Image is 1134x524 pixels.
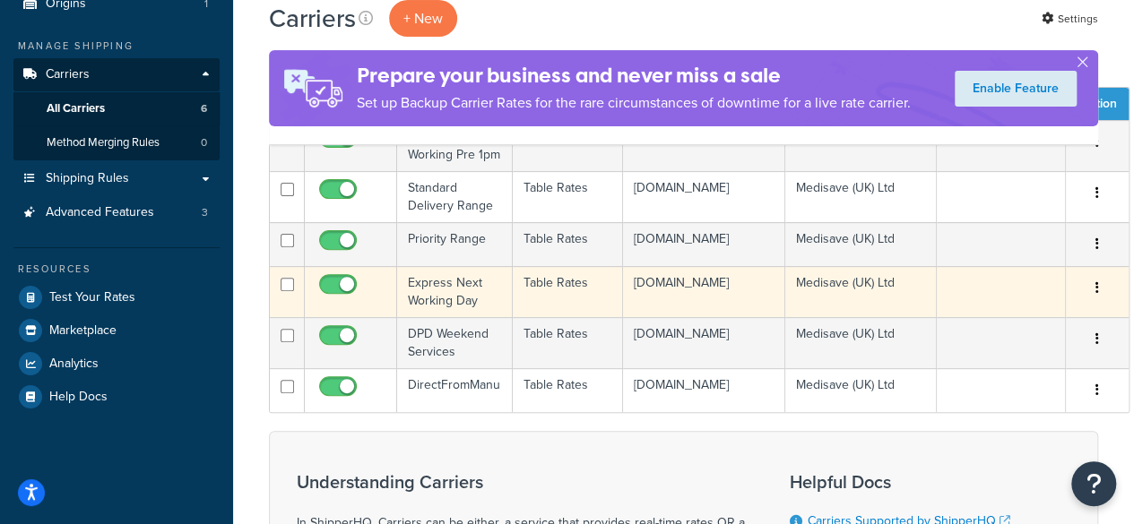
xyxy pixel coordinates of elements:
[13,39,220,54] div: Manage Shipping
[1071,461,1116,506] button: Open Resource Center
[49,323,117,339] span: Marketplace
[790,472,1024,492] h3: Helpful Docs
[785,171,937,222] td: Medisave (UK) Ltd
[1042,6,1098,31] a: Settings
[297,472,745,492] h3: Understanding Carriers
[785,222,937,266] td: Medisave (UK) Ltd
[13,196,220,229] li: Advanced Features
[201,101,207,116] span: 6
[513,368,623,412] td: Table Rates
[202,205,208,220] span: 3
[397,317,513,368] td: DPD Weekend Services
[13,348,220,380] a: Analytics
[13,58,220,91] a: Carriers
[397,171,513,222] td: Standard Delivery Range
[47,135,160,150] span: Method Merging Rules
[47,101,105,116] span: All Carriers
[269,50,357,126] img: ad-rules-rateshop-fe6ec290ccb7230408bd80ed9643f0289d75e0ffd9eb532fc0e269fcd187b520.png
[513,171,623,222] td: Table Rates
[13,281,220,314] a: Test Your Rates
[13,58,220,160] li: Carriers
[13,126,220,159] li: Method Merging Rules
[513,266,623,317] td: Table Rates
[513,222,623,266] td: Table Rates
[397,120,513,171] td: Timed Next Working Pre 1pm
[623,317,785,368] td: [DOMAIN_NAME]
[785,120,937,171] td: Medisave (UK) Ltd
[13,162,220,195] a: Shipping Rules
[46,171,129,186] span: Shipping Rules
[397,222,513,266] td: Priority Range
[623,120,785,171] td: [DOMAIN_NAME]
[397,368,513,412] td: DirectFromManu
[357,90,911,116] p: Set up Backup Carrier Rates for the rare circumstances of downtime for a live rate carrier.
[46,67,90,82] span: Carriers
[13,92,220,125] a: All Carriers 6
[785,266,937,317] td: Medisave (UK) Ltd
[13,381,220,413] a: Help Docs
[785,317,937,368] td: Medisave (UK) Ltd
[13,126,220,159] a: Method Merging Rules 0
[623,368,785,412] td: [DOMAIN_NAME]
[49,290,135,305] span: Test Your Rates
[201,135,207,150] span: 0
[513,317,623,368] td: Table Rates
[13,314,220,347] a: Marketplace
[46,205,154,220] span: Advanced Features
[269,1,356,36] h1: Carriers
[49,390,108,405] span: Help Docs
[13,92,220,125] li: All Carriers
[357,61,911,90] h4: Prepare your business and never miss a sale
[513,120,623,171] td: Table Rates
[49,356,99,372] span: Analytics
[13,196,220,229] a: Advanced Features 3
[13,262,220,277] div: Resources
[623,222,785,266] td: [DOMAIN_NAME]
[397,266,513,317] td: Express Next Working Day
[955,71,1077,107] a: Enable Feature
[785,368,937,412] td: Medisave (UK) Ltd
[623,171,785,222] td: [DOMAIN_NAME]
[623,266,785,317] td: [DOMAIN_NAME]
